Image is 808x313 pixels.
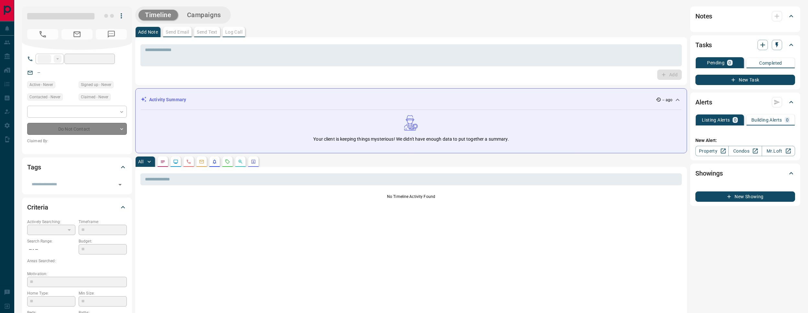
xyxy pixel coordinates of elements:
[27,271,127,277] p: Motivation:
[313,136,509,143] p: Your client is keeping things mysterious! We didn't have enough data to put together a summary.
[728,146,762,156] a: Condos
[695,137,795,144] p: New Alert:
[96,29,127,39] span: No Number
[786,118,789,122] p: 0
[695,94,795,110] div: Alerts
[173,159,178,164] svg: Lead Browsing Activity
[181,10,227,20] button: Campaigns
[149,96,186,103] p: Activity Summary
[751,118,782,122] p: Building Alerts
[734,118,736,122] p: 0
[27,29,58,39] span: No Number
[29,81,53,88] span: Active - Never
[29,94,61,100] span: Contacted - Never
[251,159,256,164] svg: Agent Actions
[759,61,782,65] p: Completed
[695,40,712,50] h2: Tasks
[212,159,217,164] svg: Listing Alerts
[238,159,243,164] svg: Opportunities
[138,159,143,164] p: All
[186,159,191,164] svg: Calls
[702,118,730,122] p: Listing Alerts
[27,138,127,144] p: Claimed By:
[27,159,127,175] div: Tags
[79,238,127,244] p: Budget:
[695,37,795,53] div: Tasks
[707,60,725,65] p: Pending
[27,219,75,225] p: Actively Searching:
[138,10,178,20] button: Timeline
[27,123,127,135] div: Do Not Contact
[116,180,125,189] button: Open
[81,81,111,88] span: Signed up - Never
[728,60,731,65] p: 0
[27,202,48,212] h2: Criteria
[27,238,75,244] p: Search Range:
[160,159,165,164] svg: Notes
[140,194,682,200] p: No Timeline Activity Found
[61,29,93,39] span: No Email
[141,94,681,106] div: Activity Summary-- ago
[695,97,712,107] h2: Alerts
[695,75,795,85] button: New Task
[138,30,158,34] p: Add Note
[27,244,75,255] p: -- - --
[695,146,729,156] a: Property
[695,11,712,21] h2: Notes
[27,162,41,172] h2: Tags
[199,159,204,164] svg: Emails
[695,8,795,24] div: Notes
[662,97,672,103] p: -- ago
[81,94,108,100] span: Claimed - Never
[38,70,40,75] a: --
[695,168,723,178] h2: Showings
[79,290,127,296] p: Min Size:
[225,159,230,164] svg: Requests
[27,290,75,296] p: Home Type:
[695,191,795,202] button: New Showing
[79,219,127,225] p: Timeframe:
[695,166,795,181] div: Showings
[762,146,795,156] a: Mr.Loft
[27,200,127,215] div: Criteria
[27,258,127,264] p: Areas Searched:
